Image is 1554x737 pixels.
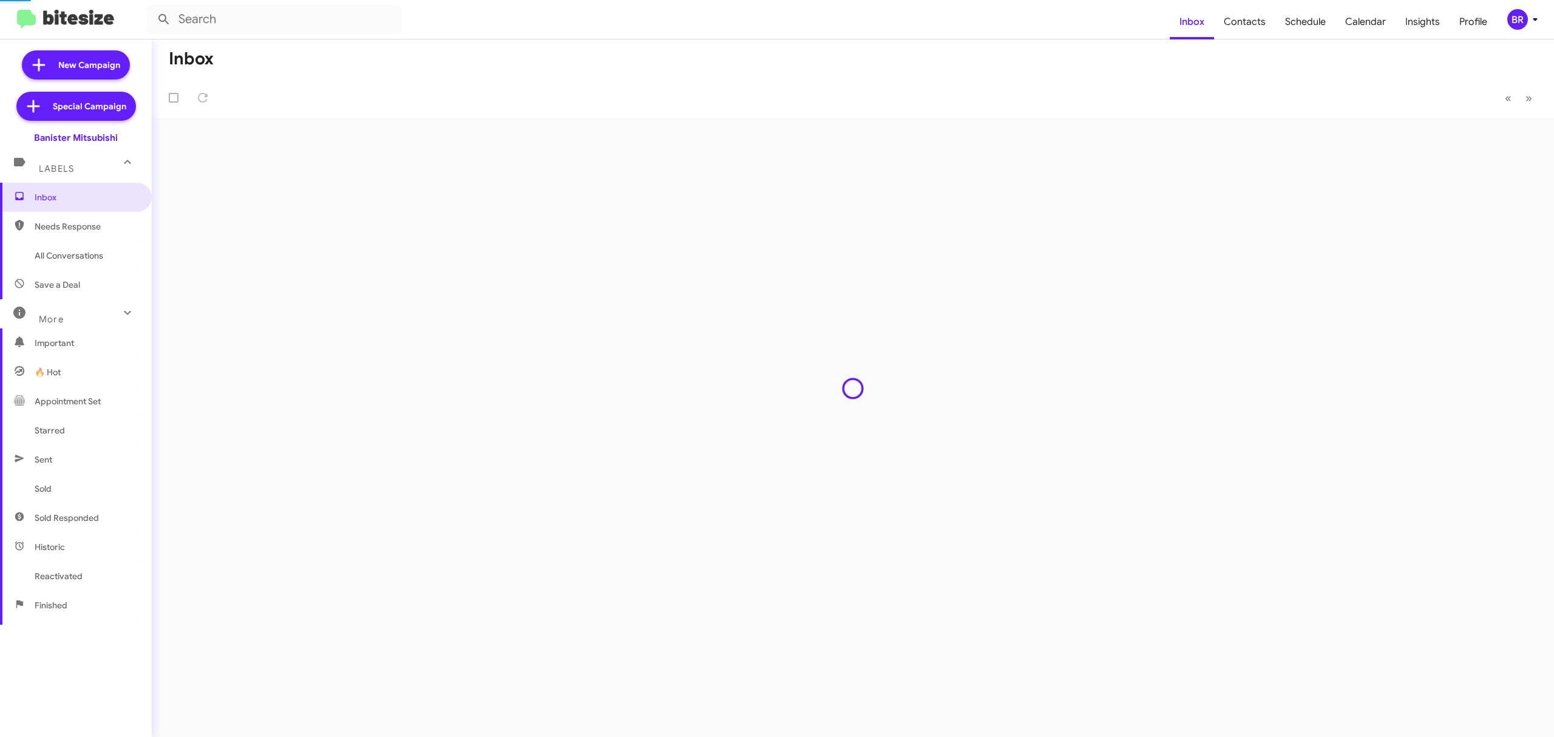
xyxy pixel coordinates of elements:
span: Historic [35,541,65,553]
input: Search [147,5,402,34]
h1: Inbox [169,49,214,69]
span: 🔥 Hot [35,366,61,378]
span: Important [35,337,138,349]
span: Labels [39,163,74,174]
span: All Conversations [35,250,103,262]
span: More [39,314,64,325]
a: Special Campaign [16,92,136,121]
span: « [1505,90,1512,106]
span: Needs Response [35,220,138,233]
span: » [1525,90,1532,106]
span: Reactivated [35,570,83,582]
button: Previous [1498,86,1519,110]
a: New Campaign [22,50,130,80]
a: Inbox [1170,4,1214,39]
span: Special Campaign [53,100,126,112]
button: BR [1497,9,1541,30]
div: Banister Mitsubishi [34,132,118,144]
div: BR [1507,9,1528,30]
span: Sent [35,453,52,466]
span: Save a Deal [35,279,80,291]
a: Contacts [1214,4,1275,39]
span: Inbox [35,191,138,203]
span: Finished [35,599,67,611]
button: Next [1518,86,1539,110]
span: New Campaign [58,59,120,71]
span: Sold [35,483,52,495]
span: Starred [35,424,65,436]
a: Profile [1450,4,1497,39]
span: Sold Responded [35,512,99,524]
a: Calendar [1335,4,1396,39]
a: Insights [1396,4,1450,39]
a: Schedule [1275,4,1335,39]
nav: Page navigation example [1498,86,1539,110]
span: Appointment Set [35,395,101,407]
